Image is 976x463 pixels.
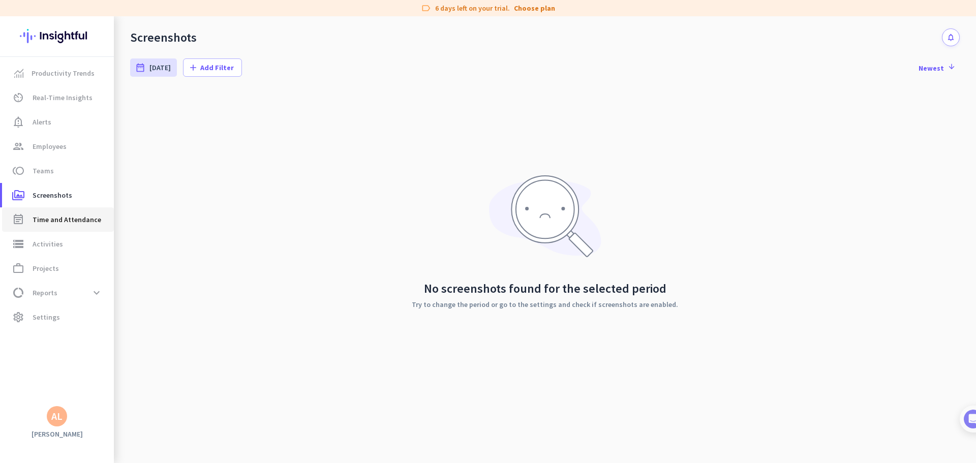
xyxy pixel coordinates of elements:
i: perm_media [12,189,24,201]
i: date_range [135,63,145,73]
span: Screenshots [33,189,72,201]
img: menu-item [14,69,23,78]
i: av_timer [12,91,24,104]
a: notification_importantAlerts [2,110,114,134]
a: data_usageReportsexpand_more [2,281,114,305]
i: storage [12,238,24,250]
a: av_timerReal-Time Insights [2,85,114,110]
i: data_usage [12,287,24,299]
a: work_outlineProjects [2,256,114,281]
span: Employees [33,140,67,152]
span: Reports [33,287,57,299]
i: toll [12,165,24,177]
i: notification_important [12,116,24,128]
span: Projects [33,262,59,274]
span: Add Filter [200,63,234,73]
button: Newest arrow_downward [914,58,960,77]
a: perm_mediaScreenshots [2,183,114,207]
div: Screenshots [130,30,197,45]
i: notifications [947,33,955,42]
i: arrow_downward [945,63,956,71]
i: label [421,3,431,13]
a: tollTeams [2,159,114,183]
span: Activities [33,238,63,250]
img: no-search-results.svg [489,175,601,257]
i: add [188,63,198,73]
h2: No screenshots found for the selected period [412,283,678,295]
span: Settings [33,311,60,323]
a: event_noteTime and Attendance [2,207,114,232]
div: AL [51,411,63,421]
span: Teams [33,165,54,177]
span: Alerts [33,116,51,128]
span: Newest [919,63,956,73]
a: groupEmployees [2,134,114,159]
button: expand_more [87,284,106,302]
i: work_outline [12,262,24,274]
a: settingsSettings [2,305,114,329]
span: Productivity Trends [32,67,95,79]
a: storageActivities [2,232,114,256]
img: Insightful logo [20,16,94,56]
a: menu-itemProductivity Trends [2,61,114,85]
i: event_note [12,213,24,226]
span: [DATE] [149,63,171,73]
i: group [12,140,24,152]
span: Real-Time Insights [33,91,93,104]
button: addAdd Filter [183,58,242,77]
i: settings [12,311,24,323]
p: Try to change the period or go to the settings and check if screenshots are enabled. [412,301,678,308]
a: Choose plan [514,3,555,13]
span: Time and Attendance [33,213,101,226]
button: notifications [942,28,960,46]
